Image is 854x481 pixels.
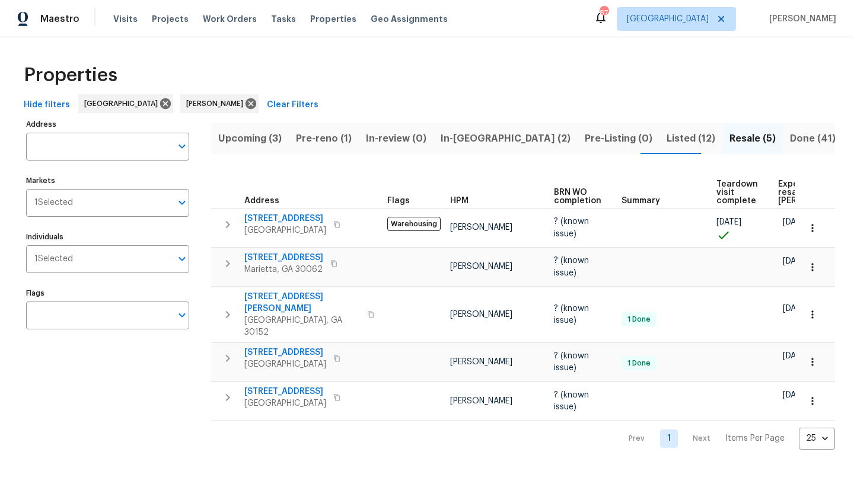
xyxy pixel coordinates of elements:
span: [STREET_ADDRESS] [244,213,326,225]
label: Address [26,121,189,128]
span: [DATE] [716,218,741,226]
span: [PERSON_NAME] [450,223,512,232]
span: [DATE] [783,391,808,399]
span: [PERSON_NAME] [450,397,512,405]
button: Open [174,307,190,323]
span: [PERSON_NAME] [450,262,512,271]
button: Open [174,194,190,211]
span: 1 Done [623,358,655,368]
span: 1 Selected [34,198,73,208]
span: ? (known issue) [554,391,589,411]
span: [GEOGRAPHIC_DATA] [244,397,326,409]
span: Visits [113,13,138,25]
span: Expected resale [PERSON_NAME] [778,180,845,205]
span: ? (known issue) [554,352,589,372]
span: ? (known issue) [554,217,589,238]
span: Properties [310,13,356,25]
div: 25 [799,423,835,454]
p: Items Per Page [725,432,785,444]
span: [PERSON_NAME] [450,358,512,366]
span: Properties [24,69,117,81]
span: Address [244,197,279,205]
span: [STREET_ADDRESS] [244,252,323,264]
span: [STREET_ADDRESS] [244,347,326,358]
span: [DATE] [783,352,808,360]
span: 1 Done [623,315,655,325]
span: Marietta, GA 30062 [244,264,323,275]
div: [GEOGRAPHIC_DATA] [78,94,173,113]
span: [PERSON_NAME] [450,310,512,319]
span: [PERSON_NAME] [186,98,248,110]
span: [STREET_ADDRESS][PERSON_NAME] [244,291,360,315]
span: ? (known issue) [554,304,589,325]
span: In-review (0) [366,130,426,147]
button: Clear Filters [262,94,323,116]
label: Individuals [26,233,189,240]
span: Clear Filters [267,98,318,113]
span: [GEOGRAPHIC_DATA], GA 30152 [244,315,360,338]
span: Flags [387,197,410,205]
label: Markets [26,177,189,184]
span: Summary [622,197,660,205]
span: [GEOGRAPHIC_DATA] [244,225,326,236]
span: Maestro [40,13,79,25]
span: Teardown visit complete [716,180,758,205]
nav: Pagination Navigation [617,428,835,450]
button: Hide filters [19,94,75,116]
span: Work Orders [203,13,257,25]
span: Tasks [271,15,296,23]
span: [DATE] [783,304,808,313]
span: [GEOGRAPHIC_DATA] [244,358,326,370]
span: [PERSON_NAME] [764,13,836,25]
span: [STREET_ADDRESS] [244,386,326,397]
a: Goto page 1 [660,429,678,448]
span: Done (41) [790,130,836,147]
span: Upcoming (3) [218,130,282,147]
div: 87 [600,7,608,19]
span: [DATE] [783,257,808,265]
span: Geo Assignments [371,13,448,25]
span: In-[GEOGRAPHIC_DATA] (2) [441,130,571,147]
span: Warehousing [387,217,441,231]
label: Flags [26,290,189,297]
span: ? (known issue) [554,256,589,277]
span: [DATE] [783,218,808,226]
span: HPM [450,197,469,205]
span: Hide filters [24,98,70,113]
span: BRN WO completion [554,188,601,205]
button: Open [174,138,190,155]
span: Pre-reno (1) [296,130,352,147]
span: Resale (5) [729,130,776,147]
span: 1 Selected [34,254,73,264]
button: Open [174,251,190,267]
span: Listed (12) [667,130,715,147]
div: [PERSON_NAME] [180,94,259,113]
span: [GEOGRAPHIC_DATA] [627,13,709,25]
span: [GEOGRAPHIC_DATA] [84,98,162,110]
span: Projects [152,13,189,25]
span: Pre-Listing (0) [585,130,652,147]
